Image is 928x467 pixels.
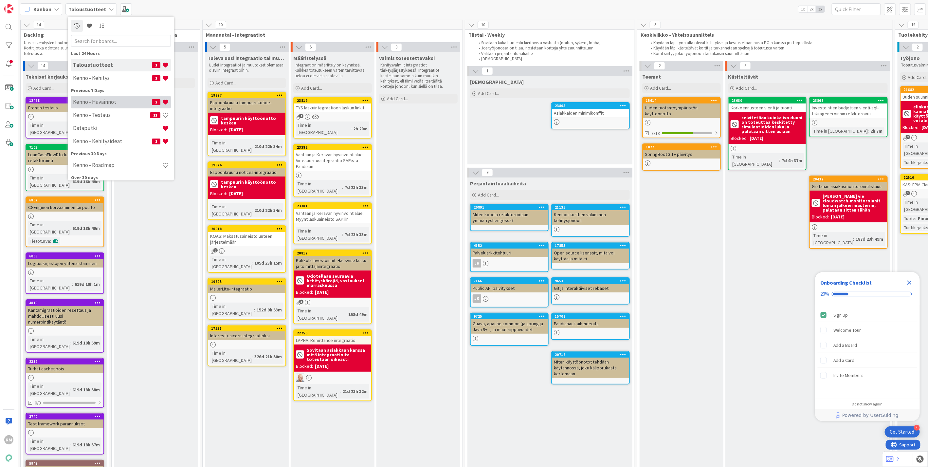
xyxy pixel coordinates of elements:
[647,40,886,46] li: Käydään läpi työn alla olevat kehitykset ja keskustellaan niistä PO:n kanssa jos tarpeellista
[555,103,629,108] div: 23805
[552,109,629,117] div: Asiakkaiden minimikonffit
[297,204,371,208] div: 23381
[482,67,493,75] span: 1
[886,455,899,463] a: 2
[818,353,917,367] div: Add a Card is incomplete.
[818,323,917,337] div: Welcome Tour is incomplete.
[552,243,629,263] div: 17855Open source lisenssit, mitä voi käyttää ja mitä ei
[211,163,285,167] div: 19876
[647,46,886,51] li: Käydään läpi käsiteltävät kortit ja tarkennetaan speksejä toteutusta varten
[810,176,887,182] div: 20432
[552,204,629,210] div: 21135
[33,85,54,91] span: Add Card...
[471,284,548,292] div: Public API päivitykset
[73,62,152,68] h4: Taloustuotteet
[294,203,371,209] div: 23381
[552,204,629,225] div: 21135Kennon korttien valuminen kehitysjonoon
[28,174,70,189] div: Time in [GEOGRAPHIC_DATA]
[643,98,720,118] div: 15614Uuden tuotantoympäristön käyttöönotto
[296,289,313,296] div: Blocked:
[885,426,920,438] div: Open Get Started checklist, remaining modules: 4
[831,214,845,220] div: [DATE]
[471,319,548,334] div: Guava, apache common (ja spring ja Java 9+...) ja muut riippuvuudet
[213,248,218,252] span: 1
[731,153,779,168] div: Time in [GEOGRAPHIC_DATA]
[807,6,816,12] span: 2x
[33,5,51,13] span: Kanban
[253,207,283,214] div: 210d 22h 34m
[29,98,103,103] div: 12468
[211,279,285,284] div: 19695
[208,162,285,177] div: 19876Espoonkruunu notices-integraatio
[818,409,917,421] a: Powered by UserGuiding
[26,253,103,268] div: 6068Logituskirjastojen yhtenäistäminen
[643,144,720,159] div: 10776SpringBoot 3.1+ päivitys
[820,291,829,297] div: 20%
[728,73,758,80] span: Käsiteltävät
[229,190,243,197] div: [DATE]
[555,279,629,283] div: 9653
[912,43,923,51] span: 2
[208,92,285,98] div: 19877
[28,121,78,136] div: Time in [GEOGRAPHIC_DATA]
[208,331,285,340] div: Interest-unicorn integraatioksi
[643,150,720,159] div: SpringBoot 3.1+ päivitys
[818,338,917,352] div: Add a Board is incomplete.
[26,98,103,112] div: 12468Frontin testaus
[29,198,103,202] div: 6807
[73,281,101,288] div: 619d 19h 1m
[646,145,720,149] div: 10776
[854,235,885,243] div: 187d 23h 49m
[26,253,103,259] div: 6068
[736,85,757,91] span: Add Card...
[475,51,627,56] li: Valitaan perjantairituaaliaihe
[210,203,252,217] div: Time in [GEOGRAPHIC_DATA]
[471,278,548,284] div: 7166
[73,99,152,105] h4: Kenno - Havainnot
[72,281,73,288] span: :
[208,232,285,246] div: KOAS: Maksatusaineisto uuteen järjestelmään
[351,125,352,132] span: :
[26,197,103,203] div: 6807
[28,237,50,245] div: Tietoturva
[301,85,322,91] span: Add Card...
[24,31,101,38] span: Backlog
[299,114,303,118] span: 1
[869,127,884,135] div: 2h 7m
[478,90,499,96] span: Add Card...
[210,126,227,133] div: Blocked:
[482,169,493,177] span: 9
[810,98,887,118] div: 23868Investointien budjettien vienti-sql-faktageneroinnin refaktorointi
[71,225,101,232] div: 619d 18h 49m
[641,31,884,38] span: Keskiviikko - Yhteissuunnittelu
[810,98,887,103] div: 23868
[380,63,456,89] p: Kehitysvalmiit integraatiot tärkeysjärjestyksessä. Integraatiot käsitellään samoin kuin muutkin k...
[294,98,371,103] div: 23819
[650,21,661,29] span: 5
[4,454,13,463] img: avatar
[208,226,285,232] div: 20918
[342,184,343,191] span: :
[471,313,548,319] div: 9725
[470,79,524,85] span: Muistilista
[294,209,371,223] div: Vantaan ja Keravan hyvinvointialue: Myyntilaskuaineisto SAP:iin
[297,145,371,150] div: 23382
[643,98,720,103] div: 15614
[820,279,872,287] div: Onboarding Checklist
[471,204,548,210] div: 20891
[26,259,103,268] div: Logituskirjastojen yhtenäistäminen
[152,75,160,81] span: 1
[471,204,548,225] div: 20891Miten koodia refaktoroidaan ymmärryshengessä?
[474,314,548,319] div: 9725
[73,162,162,168] h4: Kenno - Roadmap
[812,232,853,246] div: Time in [GEOGRAPHIC_DATA]
[552,352,629,358] div: 20718
[71,87,171,94] div: Previous 7 Days
[651,130,660,137] span: 8/13
[474,279,548,283] div: 7166
[28,336,70,350] div: Time in [GEOGRAPHIC_DATA]
[820,291,915,297] div: Checklist progress: 20%
[219,43,230,51] span: 5
[210,256,252,270] div: Time in [GEOGRAPHIC_DATA]
[903,215,916,222] div: Tuote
